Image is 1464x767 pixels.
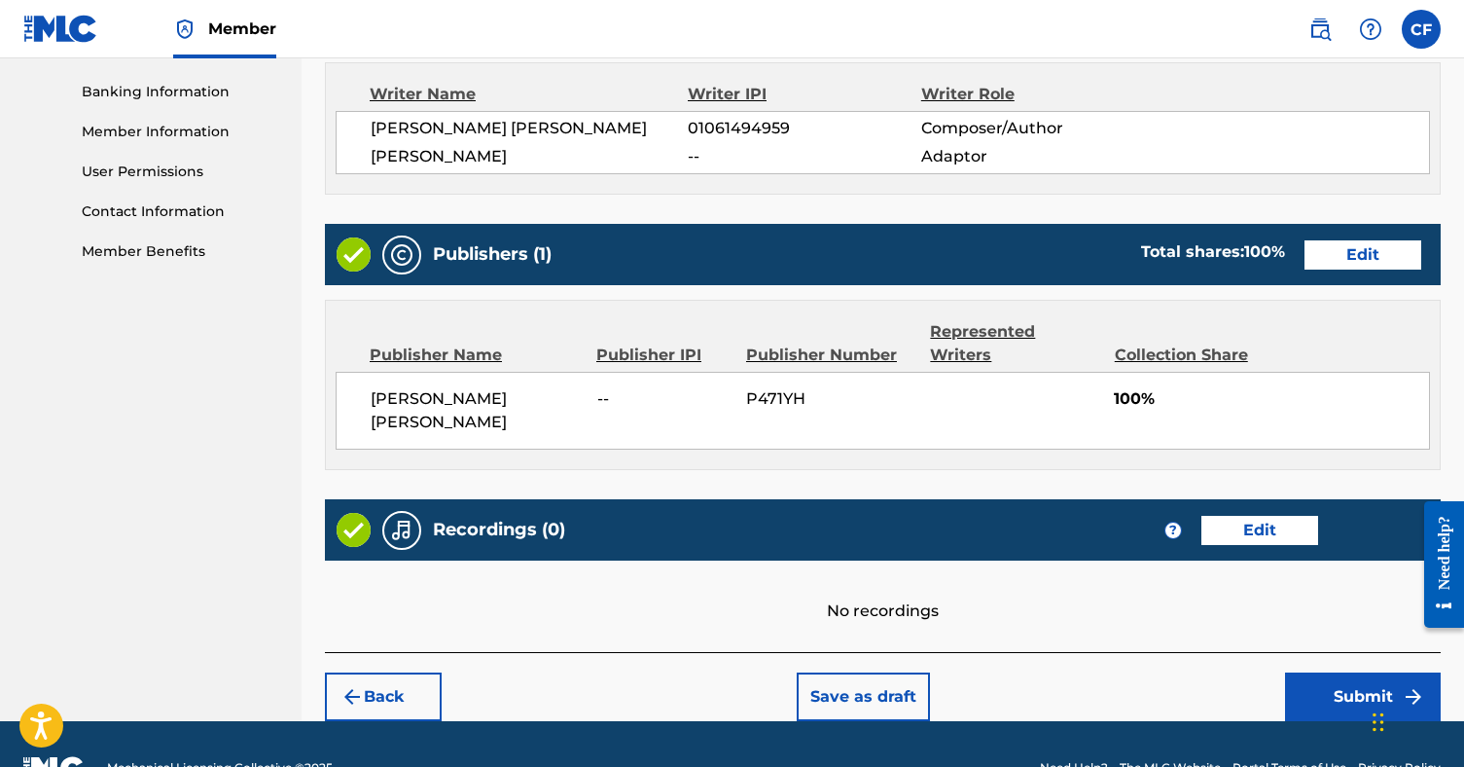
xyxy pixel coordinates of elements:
[371,387,583,434] span: [PERSON_NAME] [PERSON_NAME]
[746,344,915,367] div: Publisher Number
[1285,673,1441,721] button: Submit
[1301,10,1339,49] a: Public Search
[337,237,371,272] img: Valid
[921,83,1133,106] div: Writer Role
[1308,18,1332,41] img: search
[325,673,442,721] button: Back
[390,243,413,267] img: Publishers
[921,117,1133,140] span: Composer/Author
[208,18,276,40] span: Member
[433,519,565,541] h5: Recordings (0)
[340,685,364,709] img: 7ee5dd4eb1f8a8e3ef2f.svg
[797,673,930,721] button: Save as draft
[390,519,413,542] img: Recordings
[1201,516,1318,545] button: Edit
[337,513,371,547] img: Valid
[1165,523,1181,538] span: ?
[1115,344,1274,367] div: Collection Share
[371,117,688,140] span: [PERSON_NAME] [PERSON_NAME]
[1359,18,1382,41] img: help
[82,122,278,142] a: Member Information
[82,241,278,262] a: Member Benefits
[921,145,1133,168] span: Adaptor
[1141,240,1285,264] div: Total shares:
[371,145,688,168] span: [PERSON_NAME]
[370,83,688,106] div: Writer Name
[596,344,732,367] div: Publisher IPI
[82,82,278,102] a: Banking Information
[746,387,915,411] span: P471YH
[688,117,920,140] span: 01061494959
[82,162,278,182] a: User Permissions
[1367,674,1464,767] iframe: Chat Widget
[1351,10,1390,49] div: Help
[370,344,582,367] div: Publisher Name
[1402,10,1441,49] div: User Menu
[597,387,732,411] span: --
[930,320,1099,367] div: Represented Writers
[688,83,921,106] div: Writer IPI
[688,145,920,168] span: --
[433,243,552,266] h5: Publishers (1)
[1244,242,1285,261] span: 100 %
[1304,240,1421,270] button: Edit
[325,561,1441,623] div: No recordings
[1373,693,1384,751] div: Drag
[1410,485,1464,645] iframe: Resource Center
[1114,387,1429,411] span: 100%
[173,18,196,41] img: Top Rightsholder
[82,201,278,222] a: Contact Information
[23,15,98,43] img: MLC Logo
